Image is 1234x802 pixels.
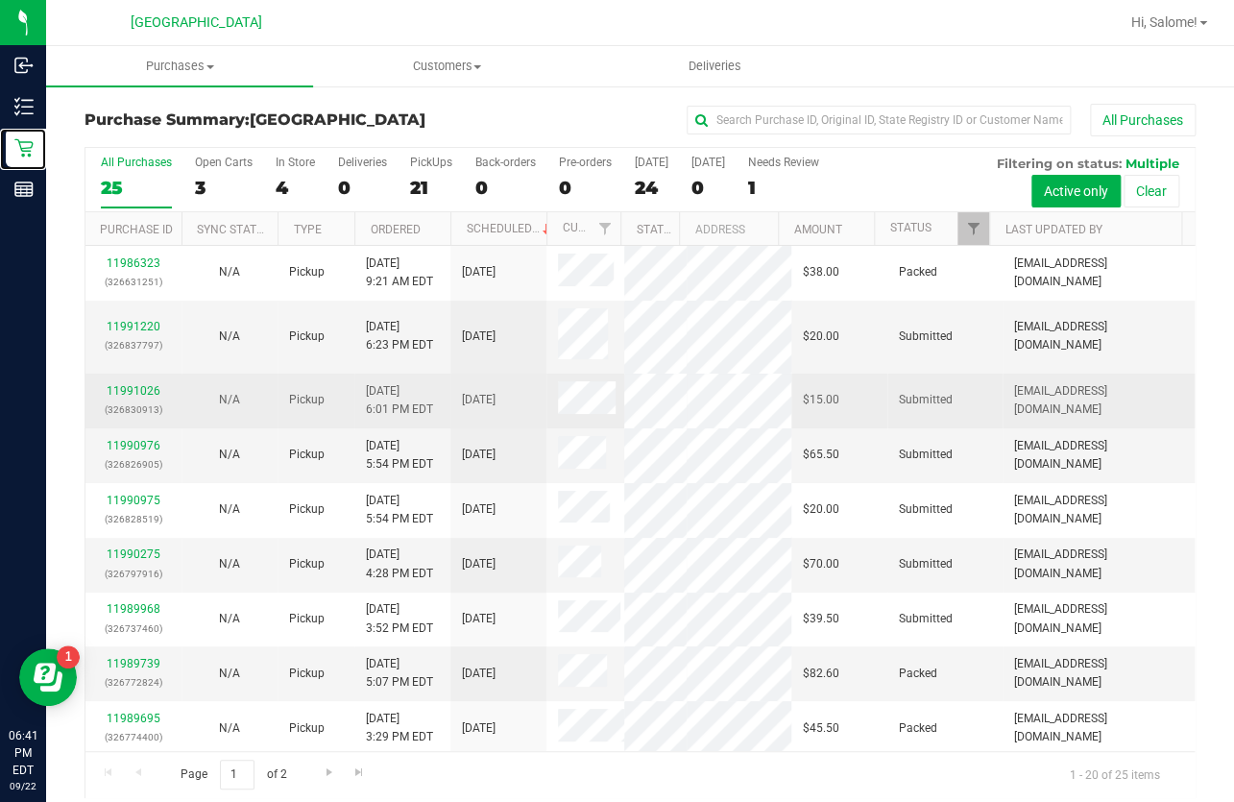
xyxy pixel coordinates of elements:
span: $15.00 [803,391,839,409]
a: 11989695 [107,712,160,725]
span: [DATE] 5:54 PM EDT [366,437,433,474]
span: Not Applicable [219,329,240,343]
a: 11990976 [107,439,160,452]
div: 0 [338,177,387,199]
span: Pickup [289,500,325,519]
a: Purchases [46,46,313,86]
span: [DATE] [462,500,496,519]
span: Deliveries [662,58,766,75]
p: (326826905) [97,455,170,474]
span: [DATE] [462,665,496,683]
span: Not Applicable [219,612,240,625]
a: 11989739 [107,657,160,670]
th: Address [679,212,778,246]
input: 1 [220,760,254,790]
input: Search Purchase ID, Original ID, State Registry ID or Customer Name... [687,106,1071,134]
inline-svg: Inventory [14,97,34,116]
span: Packed [899,719,937,738]
span: [EMAIL_ADDRESS][DOMAIN_NAME] [1014,655,1183,692]
button: N/A [219,665,240,683]
a: 11990275 [107,547,160,561]
button: All Purchases [1090,104,1196,136]
span: Page of 2 [164,760,302,790]
span: Multiple [1125,156,1179,171]
a: Status [889,221,931,234]
span: Submitted [899,391,953,409]
a: Filter [589,212,620,245]
p: (326631251) [97,273,170,291]
div: 0 [475,177,536,199]
div: In Store [276,156,315,169]
span: [EMAIL_ADDRESS][DOMAIN_NAME] [1014,600,1183,637]
span: [DATE] 3:29 PM EDT [366,710,433,746]
span: [EMAIL_ADDRESS][DOMAIN_NAME] [1014,546,1183,582]
span: Purchases [46,58,313,75]
span: Packed [899,263,937,281]
span: Pickup [289,263,325,281]
span: $70.00 [803,555,839,573]
span: $20.00 [803,328,839,346]
iframe: Resource center [19,648,77,706]
span: $65.50 [803,446,839,464]
span: Not Applicable [219,667,240,680]
span: $38.00 [803,263,839,281]
a: Type [293,223,321,236]
p: (326797916) [97,565,170,583]
a: Purchase ID [100,223,173,236]
h3: Purchase Summary: [85,111,455,129]
div: Open Carts [195,156,253,169]
a: Scheduled [466,222,553,235]
span: [DATE] [462,328,496,346]
span: Pickup [289,610,325,628]
button: N/A [219,391,240,409]
div: Pre-orders [559,156,612,169]
a: 11991026 [107,384,160,398]
span: Submitted [899,328,953,346]
span: [DATE] 5:54 PM EDT [366,492,433,528]
span: Not Applicable [219,265,240,279]
button: Clear [1124,175,1179,207]
span: Submitted [899,446,953,464]
a: Customer [562,221,621,234]
span: [DATE] 5:07 PM EDT [366,655,433,692]
div: 4 [276,177,315,199]
div: PickUps [410,156,452,169]
div: 3 [195,177,253,199]
span: Not Applicable [219,557,240,571]
span: [EMAIL_ADDRESS][DOMAIN_NAME] [1014,382,1183,419]
button: Active only [1031,175,1121,207]
span: [EMAIL_ADDRESS][DOMAIN_NAME] [1014,710,1183,746]
div: 24 [635,177,668,199]
p: (326828519) [97,510,170,528]
span: [EMAIL_ADDRESS][DOMAIN_NAME] [1014,492,1183,528]
a: 11991220 [107,320,160,333]
span: $45.50 [803,719,839,738]
a: Amount [793,223,841,236]
button: N/A [219,719,240,738]
a: Go to the next page [315,760,343,786]
p: (326774400) [97,728,170,746]
div: Back-orders [475,156,536,169]
span: [DATE] [462,446,496,464]
span: Packed [899,665,937,683]
span: [GEOGRAPHIC_DATA] [250,110,425,129]
div: 0 [559,177,612,199]
span: [GEOGRAPHIC_DATA] [131,14,262,31]
span: [DATE] 3:52 PM EDT [366,600,433,637]
span: [DATE] [462,610,496,628]
button: N/A [219,446,240,464]
p: 06:41 PM EDT [9,727,37,779]
span: $82.60 [803,665,839,683]
span: Pickup [289,446,325,464]
span: [DATE] [462,719,496,738]
p: (326772824) [97,673,170,692]
inline-svg: Retail [14,138,34,158]
button: N/A [219,328,240,346]
span: [DATE] [462,263,496,281]
span: Hi, Salome! [1131,14,1198,30]
span: [EMAIL_ADDRESS][DOMAIN_NAME] [1014,437,1183,474]
a: Go to the last page [346,760,374,786]
span: Submitted [899,500,953,519]
span: Submitted [899,555,953,573]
